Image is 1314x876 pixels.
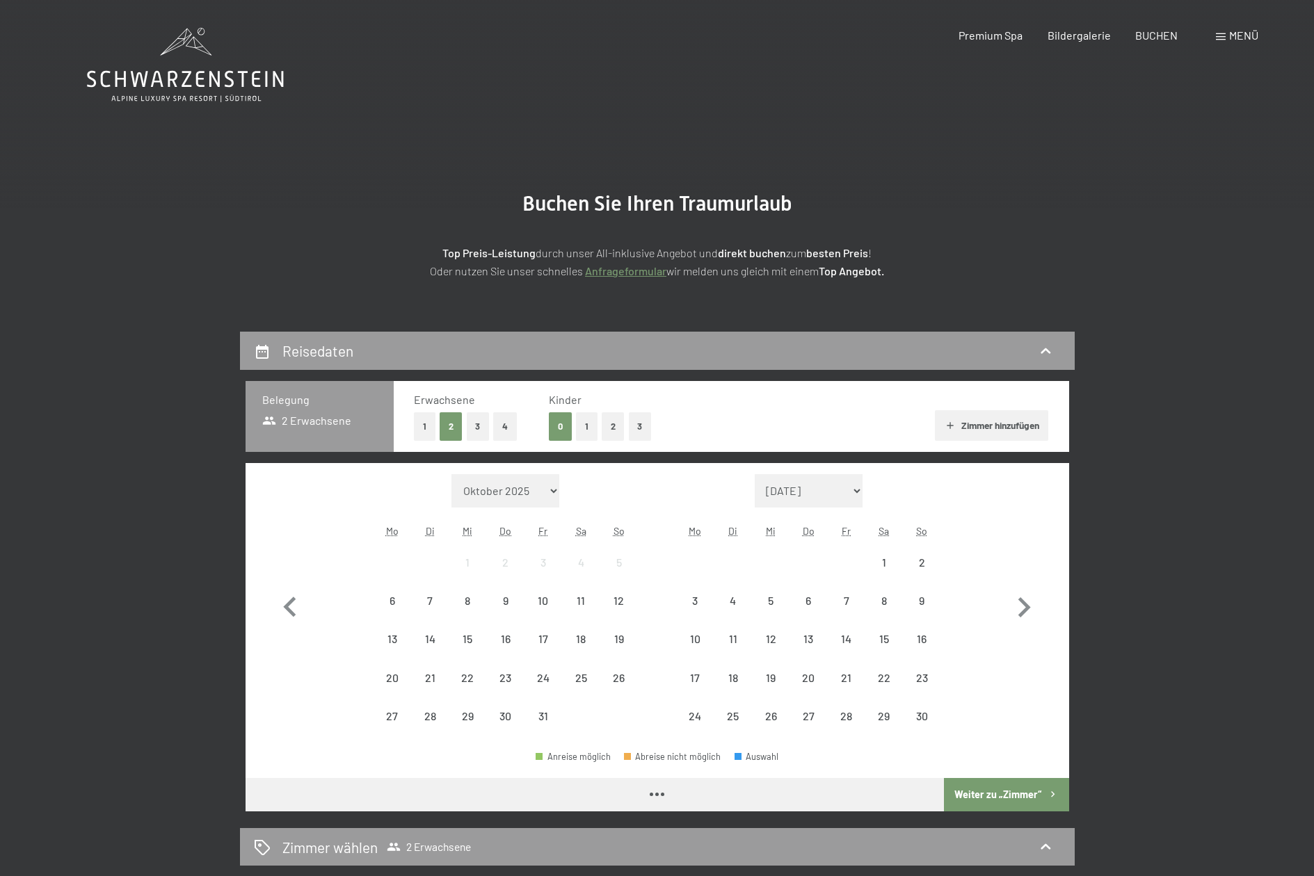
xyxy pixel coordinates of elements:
div: 3 [678,595,712,630]
div: Tue Nov 18 2025 [714,658,752,696]
div: Sun Nov 09 2025 [903,582,940,619]
div: 2 [488,557,523,592]
div: 3 [526,557,561,592]
div: Anreise nicht möglich [790,697,827,735]
div: 11 [716,633,751,668]
span: Kinder [549,393,582,406]
div: Fri Nov 14 2025 [827,620,865,658]
span: 2 Erwachsene [387,840,471,854]
div: 4 [563,557,598,592]
div: Tue Oct 14 2025 [411,620,449,658]
div: 15 [867,633,902,668]
span: Menü [1229,29,1258,42]
div: Abreise nicht möglich [624,752,721,761]
div: Thu Oct 16 2025 [487,620,524,658]
div: Anreise nicht möglich [562,620,600,658]
div: Anreise nicht möglich [790,620,827,658]
div: 25 [563,672,598,707]
div: Anreise nicht möglich [865,582,903,619]
div: 19 [753,672,788,707]
div: 9 [904,595,939,630]
div: 18 [563,633,598,668]
strong: besten Preis [806,246,868,259]
div: Fri Nov 07 2025 [827,582,865,619]
div: Thu Nov 27 2025 [790,697,827,735]
abbr: Donnerstag [499,525,511,537]
div: Anreise nicht möglich [676,620,714,658]
abbr: Sonntag [916,525,927,537]
div: Wed Nov 26 2025 [752,697,790,735]
div: Anreise nicht möglich [449,544,486,581]
div: Anreise nicht möglich [827,658,865,696]
button: 1 [576,412,598,441]
div: 11 [563,595,598,630]
button: 4 [493,412,517,441]
a: BUCHEN [1135,29,1178,42]
div: Sat Nov 15 2025 [865,620,903,658]
div: 30 [904,711,939,745]
div: Anreise nicht möglich [865,544,903,581]
div: Anreise nicht möglich [374,658,411,696]
abbr: Samstag [576,525,586,537]
abbr: Donnerstag [803,525,815,537]
span: Erwachsene [414,393,475,406]
div: Anreise nicht möglich [411,697,449,735]
div: Wed Oct 22 2025 [449,658,486,696]
div: 16 [904,633,939,668]
div: Anreise nicht möglich [600,620,637,658]
abbr: Freitag [842,525,851,537]
div: Sat Oct 25 2025 [562,658,600,696]
div: 12 [753,633,788,668]
div: Anreise nicht möglich [449,620,486,658]
strong: Top Angebot. [819,264,884,277]
div: 5 [753,595,788,630]
div: Anreise nicht möglich [903,620,940,658]
button: Nächster Monat [1004,474,1044,736]
div: Anreise nicht möglich [600,582,637,619]
div: Anreise nicht möglich [487,658,524,696]
button: 3 [467,412,490,441]
div: 14 [412,633,447,668]
div: Anreise nicht möglich [374,582,411,619]
div: Fri Oct 31 2025 [524,697,562,735]
div: Anreise nicht möglich [790,582,827,619]
div: Anreise nicht möglich [600,658,637,696]
a: Bildergalerie [1048,29,1111,42]
div: Anreise nicht möglich [903,582,940,619]
div: Tue Nov 11 2025 [714,620,752,658]
div: Sat Nov 22 2025 [865,658,903,696]
a: Premium Spa [959,29,1023,42]
div: 19 [601,633,636,668]
h2: Reisedaten [282,342,353,359]
div: Tue Oct 28 2025 [411,697,449,735]
div: 4 [716,595,751,630]
div: Anreise nicht möglich [374,697,411,735]
div: 23 [904,672,939,707]
div: 1 [450,557,485,592]
div: Thu Oct 23 2025 [487,658,524,696]
div: Fri Nov 21 2025 [827,658,865,696]
div: Anreise nicht möglich [524,697,562,735]
div: 28 [828,711,863,745]
div: Fri Oct 24 2025 [524,658,562,696]
div: Sat Nov 01 2025 [865,544,903,581]
div: Auswahl [735,752,779,761]
div: Fri Oct 17 2025 [524,620,562,658]
div: Anreise nicht möglich [714,658,752,696]
div: Anreise nicht möglich [524,544,562,581]
abbr: Samstag [879,525,889,537]
abbr: Sonntag [614,525,625,537]
div: Anreise nicht möglich [562,582,600,619]
div: 8 [450,595,485,630]
div: Anreise nicht möglich [903,697,940,735]
div: Mon Nov 10 2025 [676,620,714,658]
div: 7 [412,595,447,630]
div: 27 [375,711,410,745]
div: Thu Oct 02 2025 [487,544,524,581]
div: Anreise nicht möglich [524,620,562,658]
div: 25 [716,711,751,745]
div: Mon Oct 20 2025 [374,658,411,696]
div: 5 [601,557,636,592]
div: Mon Nov 03 2025 [676,582,714,619]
